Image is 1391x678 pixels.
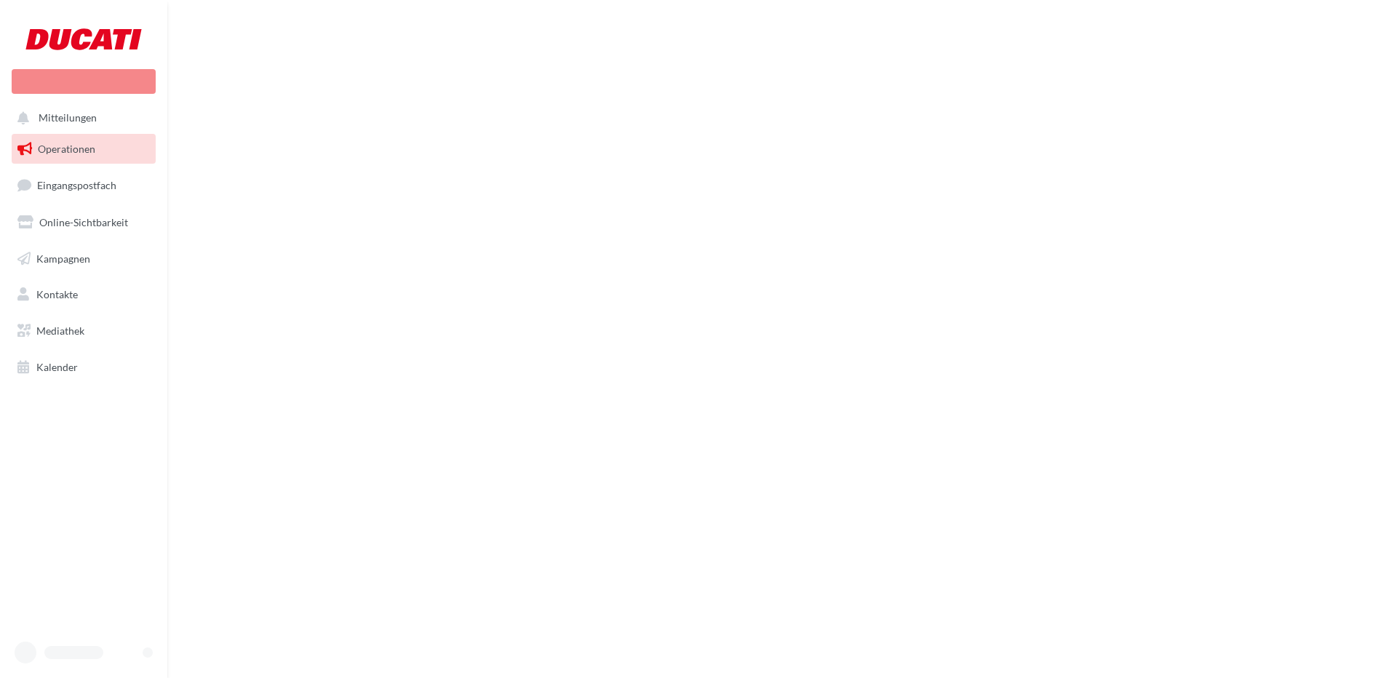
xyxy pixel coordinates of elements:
span: Kalender [36,361,78,373]
div: Neue Kampagne [12,69,156,94]
a: Kalender [9,352,159,383]
a: Kampagnen [9,244,159,274]
a: Eingangspostfach [9,169,159,201]
span: Operationen [38,143,95,155]
span: Mitteilungen [39,112,97,124]
span: Kampagnen [36,252,90,264]
span: Eingangspostfach [37,179,116,191]
a: Kontakte [9,279,159,310]
span: Mediathek [36,324,84,337]
a: Mediathek [9,316,159,346]
a: Operationen [9,134,159,164]
span: Kontakte [36,288,78,300]
a: Online-Sichtbarkeit [9,207,159,238]
span: Online-Sichtbarkeit [39,216,128,228]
